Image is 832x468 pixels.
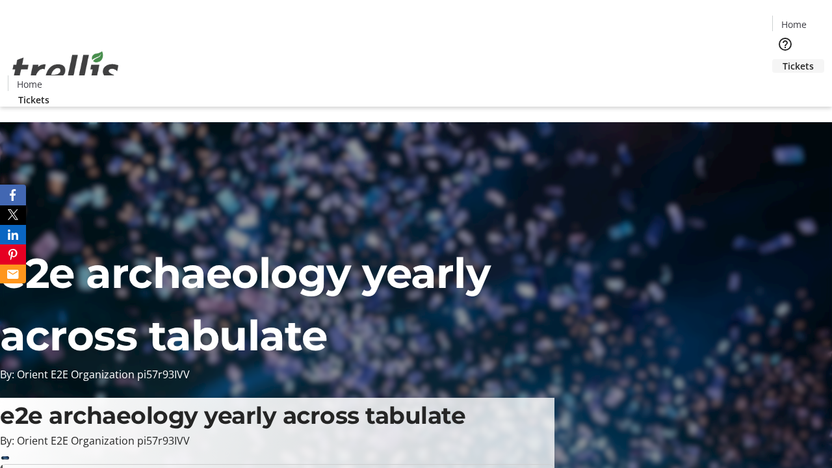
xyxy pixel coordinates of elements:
[8,77,50,91] a: Home
[8,93,60,107] a: Tickets
[783,59,814,73] span: Tickets
[18,93,49,107] span: Tickets
[772,31,798,57] button: Help
[772,59,824,73] a: Tickets
[773,18,814,31] a: Home
[17,77,42,91] span: Home
[772,73,798,99] button: Cart
[8,37,123,102] img: Orient E2E Organization pi57r93IVV's Logo
[781,18,807,31] span: Home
